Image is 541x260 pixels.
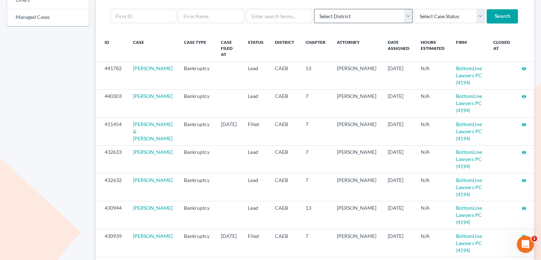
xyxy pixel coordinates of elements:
td: [DATE] [382,89,415,117]
td: CAEB [269,145,300,173]
i: visibility [521,66,526,71]
a: [PERSON_NAME] [133,177,173,183]
td: Lead [242,173,269,201]
td: Bankruptcy [178,118,215,145]
i: visibility [521,122,526,127]
a: BottomLine Lawyers PC (4194) [456,93,482,113]
th: Firm [450,35,488,62]
td: [PERSON_NAME] [331,201,382,229]
a: visibility [521,65,526,71]
th: Hours Estimated [415,35,450,62]
a: [PERSON_NAME] & [PERSON_NAME] [133,121,173,141]
input: Enter search terms... [246,9,312,23]
td: [DATE] [215,229,242,257]
td: 430939 [96,229,127,257]
td: [PERSON_NAME] [331,173,382,201]
i: visibility [521,234,526,239]
td: CAEB [269,62,300,89]
td: Filed [242,118,269,145]
td: Bankruptcy [178,62,215,89]
a: Managed Cases [7,9,89,26]
td: 441782 [96,62,127,89]
td: CAEB [269,118,300,145]
td: N/A [415,62,450,89]
td: 7 [300,173,331,201]
td: N/A [415,229,450,257]
input: Firm Name [178,9,244,23]
td: CAEB [269,201,300,229]
a: BottomLine Lawyers PC (4194) [456,65,482,85]
iframe: Intercom live chat [517,236,534,253]
td: Bankruptcy [178,229,215,257]
td: [PERSON_NAME] [331,118,382,145]
td: Lead [242,62,269,89]
td: Lead [242,201,269,229]
td: Lead [242,145,269,173]
th: Date Assigned [382,35,415,62]
td: Bankruptcy [178,145,215,173]
a: visibility [521,93,526,99]
th: ID [96,35,127,62]
td: N/A [415,118,450,145]
td: Bankruptcy [178,201,215,229]
th: Status [242,35,269,62]
th: District [269,35,300,62]
td: [PERSON_NAME] [331,62,382,89]
td: 430944 [96,201,127,229]
th: Chapter [300,35,331,62]
th: Case Type [178,35,215,62]
td: [PERSON_NAME] [331,145,382,173]
i: visibility [521,178,526,183]
a: BottomLine Lawyers PC (4194) [456,233,482,253]
td: [DATE] [382,229,415,257]
th: Case [127,35,178,62]
td: 440303 [96,89,127,117]
td: Lead [242,89,269,117]
td: CAEB [269,89,300,117]
a: BottomLine Lawyers PC (4194) [456,149,482,169]
td: [DATE] [382,201,415,229]
td: 7 [300,118,331,145]
td: [DATE] [382,173,415,201]
td: Bankruptcy [178,173,215,201]
td: Bankruptcy [178,89,215,117]
td: 7 [300,145,331,173]
td: 432633 [96,145,127,173]
td: [DATE] [215,118,242,145]
i: visibility [521,94,526,99]
td: N/A [415,89,450,117]
td: 13 [300,201,331,229]
a: BottomLine Lawyers PC (4194) [456,177,482,197]
a: BottomLine Lawyers PC (4194) [456,121,482,141]
a: [PERSON_NAME] [133,233,173,239]
td: 7 [300,89,331,117]
td: 411454 [96,118,127,145]
input: Firm ID [110,9,176,23]
a: [PERSON_NAME] [133,149,173,155]
input: Search [487,9,518,24]
td: N/A [415,173,450,201]
a: visibility [521,205,526,211]
a: [PERSON_NAME] [133,65,173,71]
i: visibility [521,150,526,155]
td: CAEB [269,229,300,257]
td: [PERSON_NAME] [331,89,382,117]
span: 1 [531,236,537,241]
i: visibility [521,206,526,211]
td: [PERSON_NAME] [331,229,382,257]
a: [PERSON_NAME] [133,93,173,99]
a: visibility [521,233,526,239]
td: N/A [415,145,450,173]
th: Case Filed At [215,35,242,62]
td: [DATE] [382,62,415,89]
td: [DATE] [382,118,415,145]
td: 13 [300,62,331,89]
td: Filed [242,229,269,257]
th: Closed at [488,35,516,62]
td: CAEB [269,173,300,201]
a: visibility [521,177,526,183]
td: 7 [300,229,331,257]
td: [DATE] [382,145,415,173]
a: visibility [521,149,526,155]
a: visibility [521,121,526,127]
